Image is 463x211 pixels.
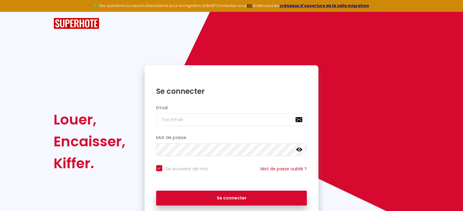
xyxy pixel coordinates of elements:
[156,105,307,111] h2: Email
[261,166,307,172] a: Mot de passe oublié ?
[54,152,125,174] div: Kiffer.
[54,131,125,152] div: Encaisser,
[156,87,307,96] h1: Se connecter
[54,18,99,29] img: SuperHote logo
[54,109,125,131] div: Louer,
[156,135,307,140] h2: Mot de passe
[247,3,252,8] a: ICI
[156,113,307,126] input: Ton Email
[156,191,307,206] button: Se connecter
[279,3,369,8] a: créneaux d'ouverture de la salle migration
